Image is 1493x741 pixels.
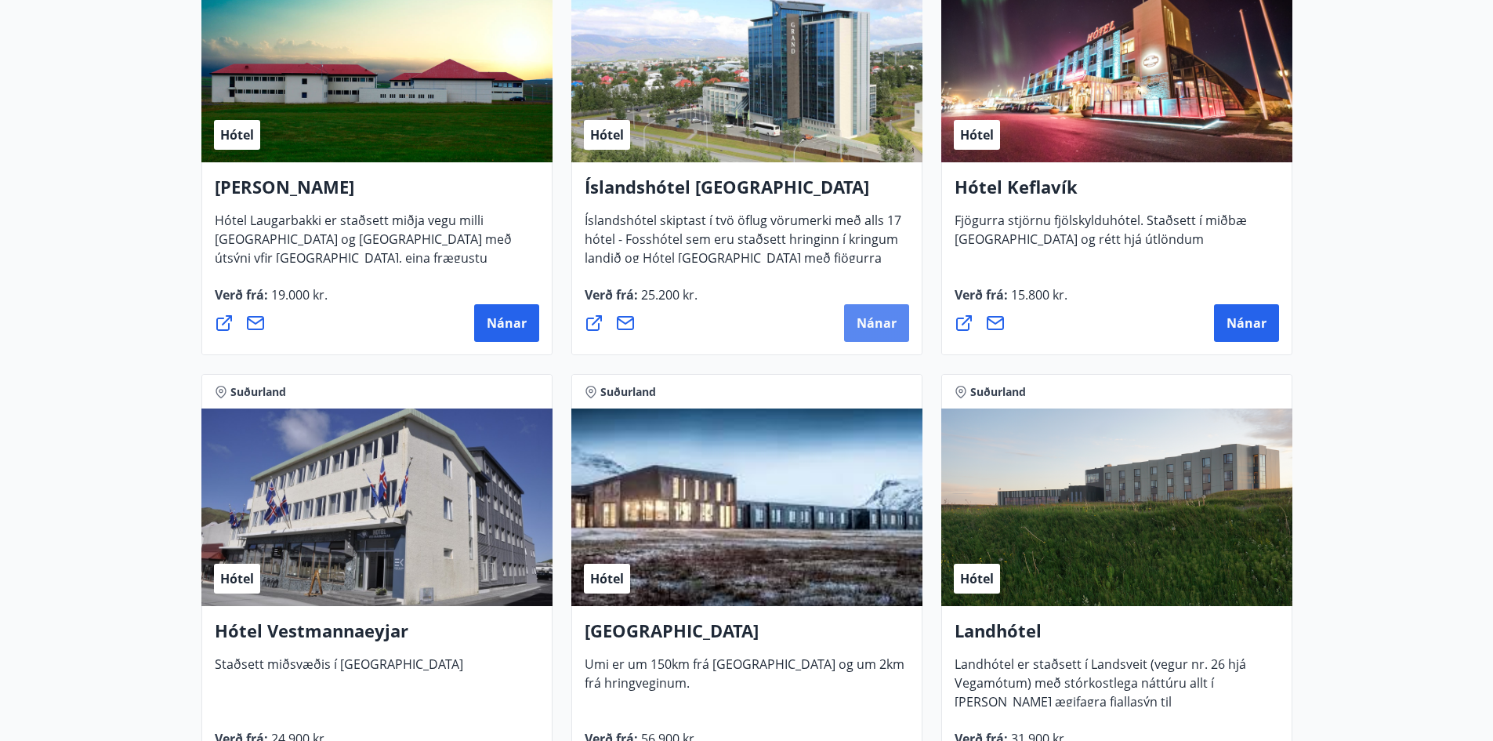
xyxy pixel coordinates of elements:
[1214,304,1279,342] button: Nánar
[220,570,254,587] span: Hótel
[585,619,909,655] h4: [GEOGRAPHIC_DATA]
[638,286,698,303] span: 25.200 kr.
[960,126,994,143] span: Hótel
[844,304,909,342] button: Nánar
[960,570,994,587] span: Hótel
[220,126,254,143] span: Hótel
[955,175,1279,211] h4: Hótel Keflavík
[215,286,328,316] span: Verð frá :
[585,175,909,211] h4: Íslandshótel [GEOGRAPHIC_DATA]
[955,212,1247,260] span: Fjögurra stjörnu fjölskylduhótel. Staðsett í miðbæ [GEOGRAPHIC_DATA] og rétt hjá útlöndum
[585,656,904,704] span: Umi er um 150km frá [GEOGRAPHIC_DATA] og um 2km frá hringveginum.
[215,656,463,685] span: Staðsett miðsvæðis í [GEOGRAPHIC_DATA]
[970,384,1026,400] span: Suðurland
[857,314,897,332] span: Nánar
[955,286,1067,316] span: Verð frá :
[474,304,539,342] button: Nánar
[268,286,328,303] span: 19.000 kr.
[590,126,624,143] span: Hótel
[585,286,698,316] span: Verð frá :
[215,212,512,298] span: Hótel Laugarbakki er staðsett miðja vegu milli [GEOGRAPHIC_DATA] og [GEOGRAPHIC_DATA] með útsýni ...
[1008,286,1067,303] span: 15.800 kr.
[585,212,901,298] span: Íslandshótel skiptast í tvö öflug vörumerki með alls 17 hótel - Fosshótel sem eru staðsett hringi...
[590,570,624,587] span: Hótel
[1227,314,1267,332] span: Nánar
[215,175,539,211] h4: [PERSON_NAME]
[600,384,656,400] span: Suðurland
[215,619,539,655] h4: Hótel Vestmannaeyjar
[955,619,1279,655] h4: Landhótel
[487,314,527,332] span: Nánar
[230,384,286,400] span: Suðurland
